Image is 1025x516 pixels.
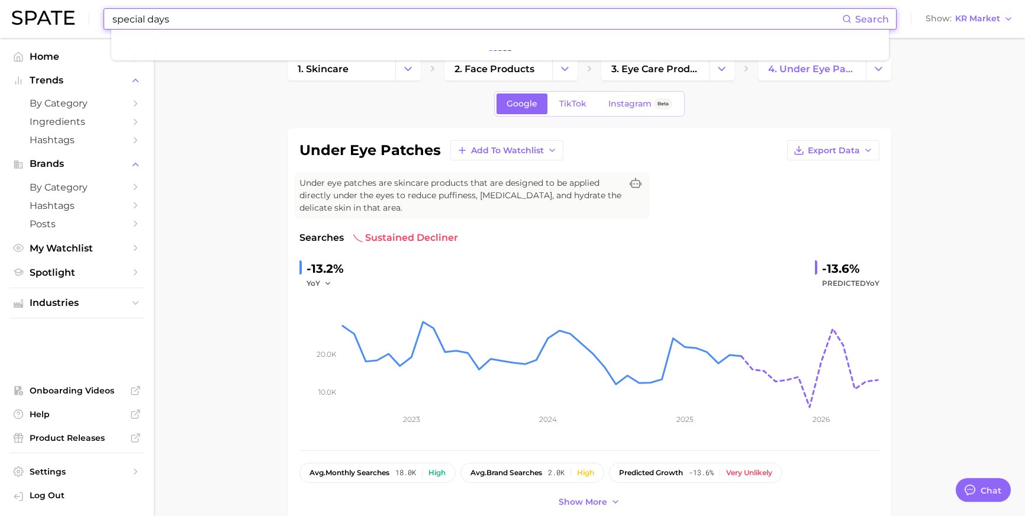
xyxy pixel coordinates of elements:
[299,177,621,214] span: Under eye patches are skincare products that are designed to be applied directly under the eyes t...
[598,93,682,114] a: InstagramBeta
[111,9,842,29] input: Search here for a brand, industry, or ingredient
[298,63,349,75] span: 1. skincare
[310,468,325,477] abbr: average
[30,218,124,230] span: Posts
[395,469,416,477] span: 18.0k
[9,72,144,89] button: Trends
[12,11,75,25] img: SPATE
[30,466,124,477] span: Settings
[307,276,332,291] button: YoY
[30,182,124,193] span: by Category
[822,259,879,278] div: -13.6%
[428,469,446,477] div: High
[9,294,144,312] button: Industries
[317,350,337,359] tspan: 20.0k
[9,405,144,423] a: Help
[9,112,144,131] a: Ingredients
[768,63,856,75] span: 4. under eye patches
[30,75,124,86] span: Trends
[310,469,389,477] span: monthly searches
[403,415,420,424] tspan: 2023
[299,143,441,157] h1: under eye patches
[444,57,552,80] a: 2. face products
[9,263,144,282] a: Spotlight
[577,469,594,477] div: High
[455,63,534,75] span: 2. face products
[866,279,879,288] span: YoY
[726,469,772,477] div: Very unlikely
[353,233,363,243] img: sustained decliner
[307,278,320,288] span: YoY
[30,298,124,308] span: Industries
[9,94,144,112] a: by Category
[9,155,144,173] button: Brands
[9,463,144,480] a: Settings
[552,57,578,80] button: Change Category
[353,231,458,245] span: sustained decliner
[559,497,607,507] span: Show more
[471,146,544,156] span: Add to Watchlist
[470,468,486,477] abbr: average
[9,215,144,233] a: Posts
[307,259,344,278] div: -13.2%
[318,387,337,396] tspan: 10.0k
[470,469,542,477] span: brand searches
[9,131,144,149] a: Hashtags
[9,429,144,447] a: Product Releases
[549,93,597,114] a: TikTok
[9,178,144,196] a: by Category
[9,239,144,257] a: My Watchlist
[709,57,734,80] button: Change Category
[813,415,830,424] tspan: 2026
[955,15,1000,22] span: KR Market
[758,57,866,80] a: 4. under eye patches
[507,99,537,109] span: Google
[609,463,782,483] button: predicted growth-13.6%Very unlikely
[395,57,421,80] button: Change Category
[855,14,889,25] span: Search
[30,267,124,278] span: Spotlight
[30,159,124,169] span: Brands
[611,63,699,75] span: 3. eye care products
[559,99,586,109] span: TikTok
[9,196,144,215] a: Hashtags
[460,463,604,483] button: avg.brand searches2.0kHigh
[808,146,860,156] span: Export Data
[30,200,124,211] span: Hashtags
[9,47,144,66] a: Home
[923,11,1016,27] button: ShowKR Market
[926,15,952,22] span: Show
[30,51,124,62] span: Home
[299,231,344,245] span: Searches
[539,415,557,424] tspan: 2024
[608,99,652,109] span: Instagram
[30,409,124,420] span: Help
[450,140,563,160] button: Add to Watchlist
[9,486,144,507] a: Log out. Currently logged in with e-mail doyeon@spate.nyc.
[676,415,694,424] tspan: 2025
[288,57,395,80] a: 1. skincare
[30,116,124,127] span: Ingredients
[30,433,124,443] span: Product Releases
[822,276,879,291] span: Predicted
[689,469,714,477] span: -13.6%
[866,57,891,80] button: Change Category
[299,463,456,483] button: avg.monthly searches18.0kHigh
[30,134,124,146] span: Hashtags
[556,494,623,510] button: Show more
[601,57,709,80] a: 3. eye care products
[497,93,547,114] a: Google
[30,385,124,396] span: Onboarding Videos
[9,382,144,399] a: Onboarding Videos
[787,140,879,160] button: Export Data
[30,98,124,109] span: by Category
[548,469,565,477] span: 2.0k
[30,490,135,501] span: Log Out
[619,469,683,477] span: predicted growth
[657,99,669,109] span: Beta
[30,243,124,254] span: My Watchlist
